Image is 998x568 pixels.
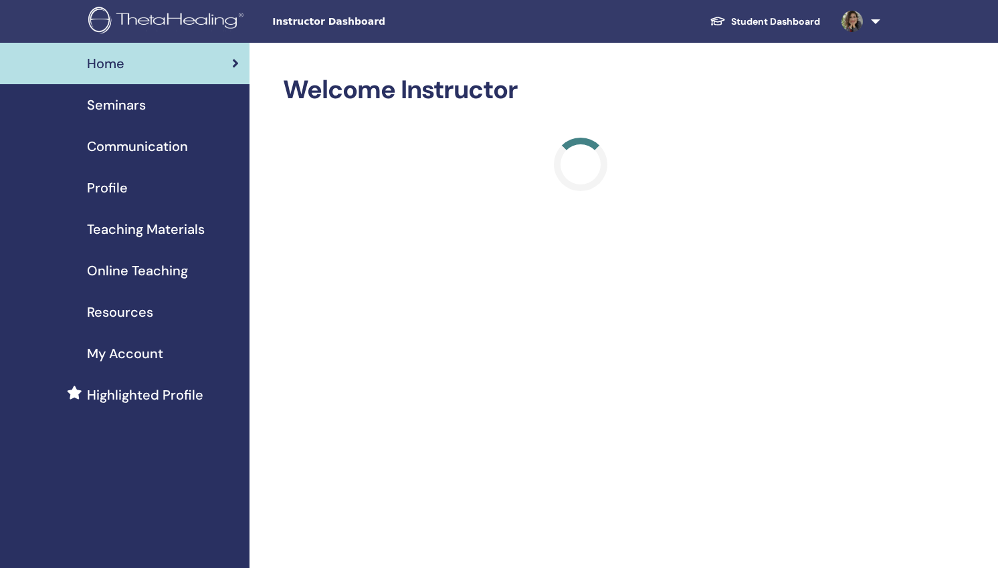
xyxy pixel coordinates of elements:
h2: Welcome Instructor [283,75,878,106]
img: default.jpg [841,11,863,32]
img: graduation-cap-white.svg [710,15,726,27]
span: Profile [87,178,128,198]
span: My Account [87,343,163,364]
span: Home [87,53,124,74]
span: Instructor Dashboard [272,15,473,29]
span: Resources [87,302,153,322]
span: Teaching Materials [87,219,205,239]
span: Online Teaching [87,261,188,281]
span: Seminars [87,95,146,115]
span: Highlighted Profile [87,385,203,405]
img: logo.png [88,7,248,37]
a: Student Dashboard [699,9,831,34]
span: Communication [87,136,188,156]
